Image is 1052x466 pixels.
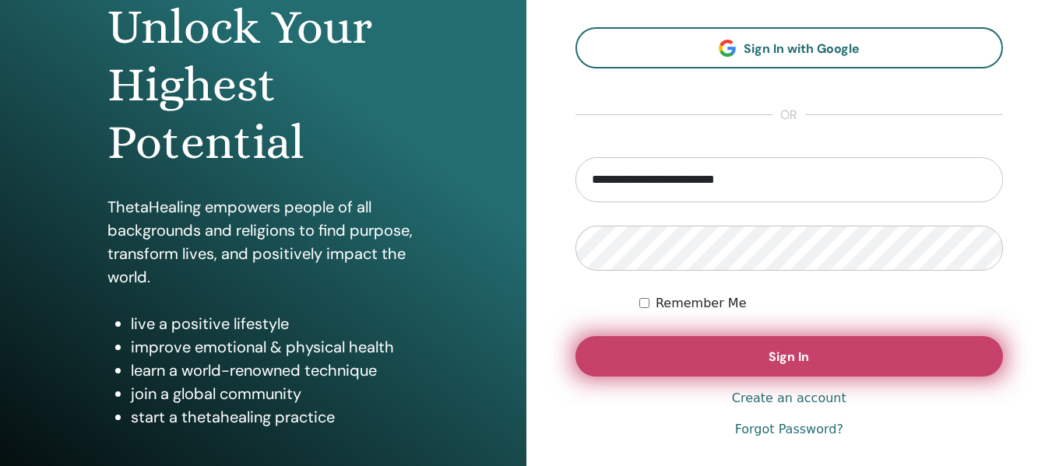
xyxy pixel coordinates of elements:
li: learn a world-renowned technique [131,359,419,382]
li: start a thetahealing practice [131,405,419,429]
li: join a global community [131,382,419,405]
button: Sign In [575,336,1004,377]
span: Sign In [769,349,809,365]
label: Remember Me [656,294,747,313]
a: Forgot Password? [735,420,843,439]
span: Sign In with Google [744,40,860,57]
span: or [772,106,805,124]
p: ThetaHealing empowers people of all backgrounds and religions to find purpose, transform lives, a... [107,195,419,289]
li: improve emotional & physical health [131,335,419,359]
a: Create an account [732,389,846,408]
div: Keep me authenticated indefinitely or until I manually logout [639,294,1003,313]
li: live a positive lifestyle [131,312,419,335]
a: Sign In with Google [575,27,1004,68]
